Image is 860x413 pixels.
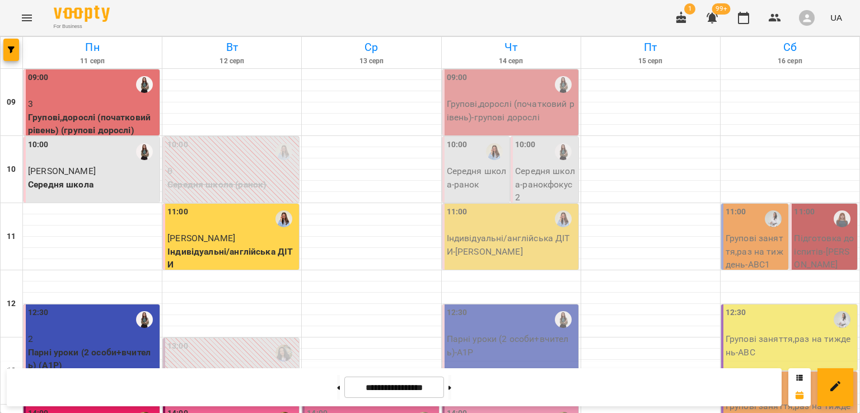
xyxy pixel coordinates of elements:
img: Омельченко Маргарита [136,311,153,328]
p: 3 [28,97,157,111]
img: Анастасія Сікунда [486,143,503,160]
label: 10:00 [515,139,536,151]
h6: Чт [443,39,579,56]
img: Омельченко Маргарита [136,76,153,93]
label: 11:00 [447,206,468,218]
p: Індивідуальні/англійська ДІТИ - [PERSON_NAME] [447,232,576,258]
span: [PERSON_NAME] [167,233,235,243]
p: Середня школа - ранок [447,165,508,191]
span: For Business [54,23,110,30]
h6: 09 [7,96,16,109]
h6: 14 серп [443,56,579,67]
h6: 13 серп [303,56,439,67]
h6: 16 серп [722,56,858,67]
img: Анастасія Сікунда [275,210,292,227]
img: Омельченко Маргарита [136,143,153,160]
img: Омельченко Маргарита [555,76,572,93]
p: Середня школа - ранокфокус2 [515,165,576,204]
img: Ольга Березій [765,210,782,227]
img: Михайлова Тетяна [834,210,850,227]
p: Середня школа [28,178,157,191]
p: 0 [167,165,297,178]
label: 11:00 [167,206,188,218]
h6: Ср [303,39,439,56]
label: 11:00 [794,206,815,218]
label: 13:00 [167,340,188,353]
label: 10:00 [167,139,188,151]
h6: Пт [583,39,718,56]
p: Індивідуальні/англійська ДІТИ [167,245,297,271]
img: Олена Камінська [275,345,292,362]
p: Групові заняття,раз на тиждень - ABC1 [726,232,787,271]
p: Групові,дорослі (початковий рівень) - групові дорослі [447,97,576,124]
h6: 15 серп [583,56,718,67]
img: Анастасія Сікунда [555,210,572,227]
h6: 12 [7,298,16,310]
p: Парні уроки (2 особи+вчитель) - A1Р [447,332,576,359]
h6: Пн [25,39,160,56]
img: Омельченко Маргарита [555,311,572,328]
h6: 11 серп [25,56,160,67]
label: 12:30 [447,307,468,319]
h6: 10 [7,163,16,176]
span: [PERSON_NAME] [28,166,96,176]
label: 10:00 [447,139,468,151]
img: Ольга Березій [834,311,850,328]
label: 12:30 [28,307,49,319]
p: Парні уроки (2 особи+вчитель) (A1Р) [28,346,157,372]
p: Групові заняття,раз на тиждень - ABC [726,332,855,359]
h6: Вт [164,39,300,56]
h6: 12 серп [164,56,300,67]
span: 1 [684,3,695,15]
span: UA [830,12,842,24]
label: 11:00 [726,206,746,218]
p: 2 [28,332,157,346]
img: Омельченко Маргарита [555,143,572,160]
label: 09:00 [28,72,49,84]
label: 09:00 [447,72,468,84]
h6: 11 [7,231,16,243]
button: Menu [13,4,40,31]
img: Анастасія Сікунда [275,143,292,160]
h6: Сб [722,39,858,56]
p: Середня школа (ранок) [167,178,297,191]
p: Групові,дорослі (початковий рівень) (групові дорослі) [28,111,157,137]
p: Підготовка до іспитів - [PERSON_NAME] [794,232,855,271]
span: 99+ [712,3,731,15]
img: Voopty Logo [54,6,110,22]
button: UA [826,7,847,28]
label: 12:30 [726,307,746,319]
label: 10:00 [28,139,49,151]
